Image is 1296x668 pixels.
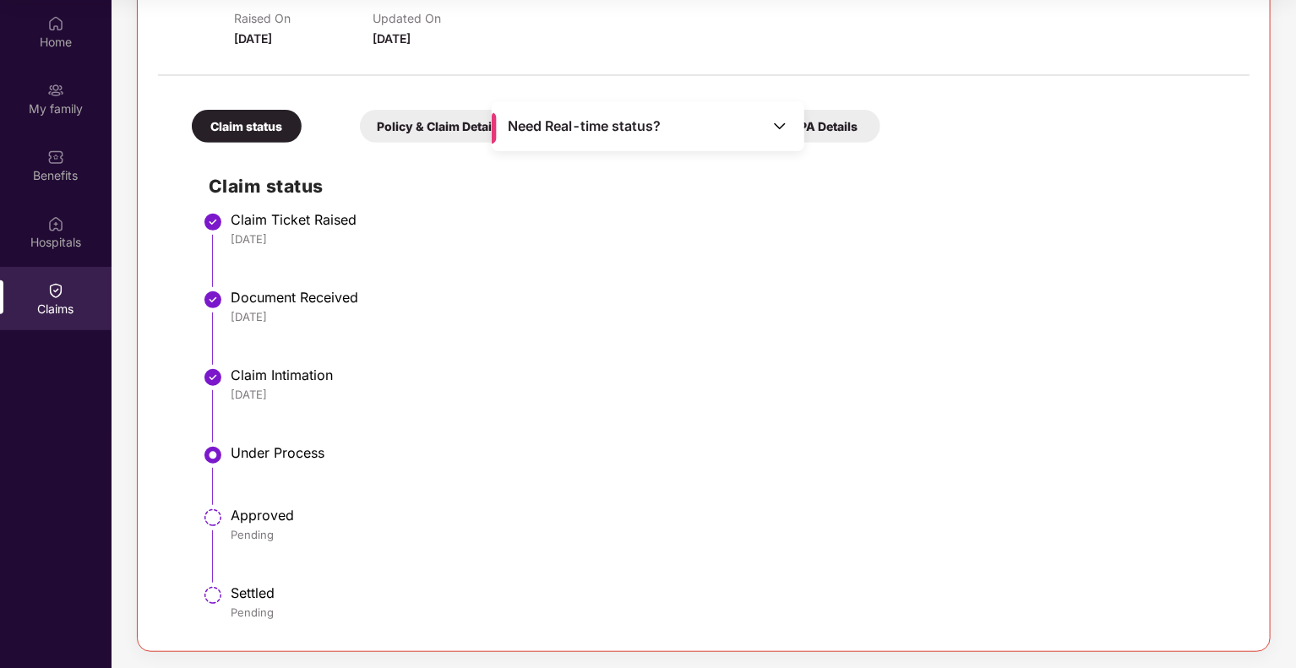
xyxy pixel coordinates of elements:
div: Pending [231,605,1233,620]
div: [DATE] [231,231,1233,247]
div: Claim Ticket Raised [231,211,1233,228]
img: svg+xml;base64,PHN2ZyBpZD0iU3RlcC1Eb25lLTMyeDMyIiB4bWxucz0iaHR0cDovL3d3dy53My5vcmcvMjAwMC9zdmciIH... [203,290,223,310]
div: Policy & Claim Details [360,110,519,143]
div: Approved [231,507,1233,524]
img: svg+xml;base64,PHN2ZyBpZD0iSG9tZSIgeG1sbnM9Imh0dHA6Ly93d3cudzMub3JnLzIwMDAvc3ZnIiB3aWR0aD0iMjAiIG... [47,15,64,32]
img: svg+xml;base64,PHN2ZyBpZD0iSG9zcGl0YWxzIiB4bWxucz0iaHR0cDovL3d3dy53My5vcmcvMjAwMC9zdmciIHdpZHRoPS... [47,215,64,232]
img: svg+xml;base64,PHN2ZyBpZD0iQ2xhaW0iIHhtbG5zPSJodHRwOi8vd3d3LnczLm9yZy8yMDAwL3N2ZyIgd2lkdGg9IjIwIi... [47,282,64,299]
img: svg+xml;base64,PHN2ZyBpZD0iU3RlcC1Eb25lLTMyeDMyIiB4bWxucz0iaHR0cDovL3d3dy53My5vcmcvMjAwMC9zdmciIH... [203,367,223,388]
span: [DATE] [234,31,272,46]
div: Pending [231,527,1233,542]
div: Document Received [231,289,1233,306]
div: TPA Details [771,110,880,143]
div: Settled [231,584,1233,601]
img: svg+xml;base64,PHN2ZyBpZD0iU3RlcC1BY3RpdmUtMzJ4MzIiIHhtbG5zPSJodHRwOi8vd3d3LnczLm9yZy8yMDAwL3N2Zy... [203,445,223,465]
div: Under Process [231,444,1233,461]
p: Updated On [373,11,511,25]
img: svg+xml;base64,PHN2ZyB3aWR0aD0iMjAiIGhlaWdodD0iMjAiIHZpZXdCb3g9IjAgMCAyMCAyMCIgZmlsbD0ibm9uZSIgeG... [47,82,64,99]
div: Claim status [192,110,302,143]
img: svg+xml;base64,PHN2ZyBpZD0iQmVuZWZpdHMiIHhtbG5zPSJodHRwOi8vd3d3LnczLm9yZy8yMDAwL3N2ZyIgd2lkdGg9Ij... [47,149,64,166]
img: svg+xml;base64,PHN2ZyBpZD0iU3RlcC1QZW5kaW5nLTMyeDMyIiB4bWxucz0iaHR0cDovL3d3dy53My5vcmcvMjAwMC9zdm... [203,585,223,606]
div: [DATE] [231,387,1233,402]
img: svg+xml;base64,PHN2ZyBpZD0iU3RlcC1QZW5kaW5nLTMyeDMyIiB4bWxucz0iaHR0cDovL3d3dy53My5vcmcvMjAwMC9zdm... [203,508,223,528]
div: [DATE] [231,309,1233,324]
img: Toggle Icon [771,117,788,134]
span: [DATE] [373,31,411,46]
img: svg+xml;base64,PHN2ZyBpZD0iU3RlcC1Eb25lLTMyeDMyIiB4bWxucz0iaHR0cDovL3d3dy53My5vcmcvMjAwMC9zdmciIH... [203,212,223,232]
h2: Claim status [209,172,1233,200]
span: Need Real-time status? [508,117,661,135]
p: Raised On [234,11,373,25]
div: Claim Intimation [231,367,1233,383]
